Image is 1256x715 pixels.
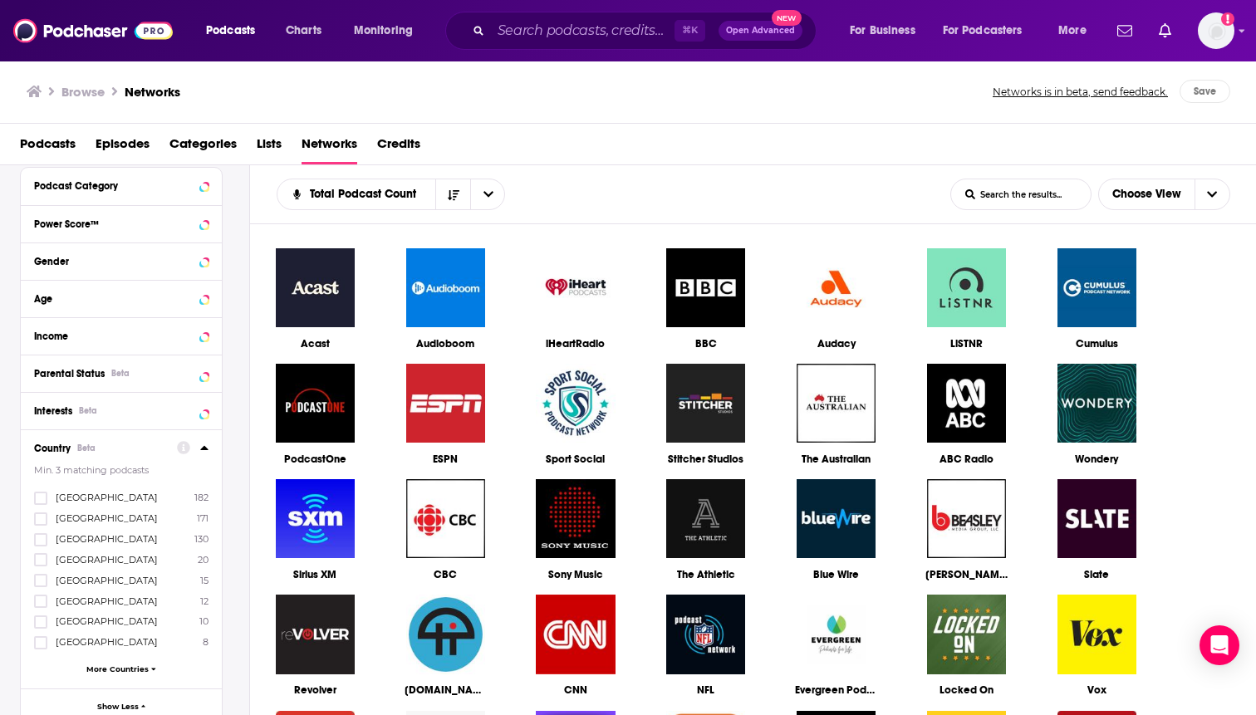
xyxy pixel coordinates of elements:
h3: Browse [61,84,105,100]
span: Locked On [940,683,994,697]
span: Evergreen Podcasts [795,683,893,697]
img: iHeartRadio logo [534,247,616,329]
img: ESPN logo [405,362,487,444]
a: Categories [169,130,237,164]
h2: Choose List sort [277,179,505,210]
a: Networks [302,130,357,164]
a: Slate logoSlate [1056,476,1138,591]
button: open menu [470,179,505,209]
img: Evergreen Podcasts logo [795,593,877,675]
img: Beasley Media logo [925,477,1008,560]
div: Income [34,331,194,342]
span: [GEOGRAPHIC_DATA] [56,492,158,503]
span: [GEOGRAPHIC_DATA] [56,512,158,524]
span: Sport Social [546,453,605,466]
button: Gender [34,250,209,271]
a: Wondery logoWondery [1056,360,1138,476]
button: Networks is in beta, send feedback. [988,80,1173,103]
a: Blue Wire logoBlue Wire [795,476,877,591]
button: open menu [1047,17,1107,44]
button: open menu [277,189,436,200]
a: ABC Radio logoABC Radio [925,360,1008,476]
span: Cumulus [1076,337,1118,350]
span: Open Advanced [726,27,795,35]
button: Save [1180,80,1230,103]
span: [GEOGRAPHIC_DATA] [56,595,158,607]
span: ESPN [433,453,458,466]
img: Audioboom logo [405,247,487,329]
span: Vox [1087,683,1106,697]
span: Stitcher Studios [668,453,743,466]
a: PodcastOne logoPodcastOne [274,360,356,476]
span: Wondery [1075,453,1118,466]
span: Audacy [817,337,856,350]
span: Sirius XM [293,568,336,581]
span: 130 [194,533,209,545]
a: Lists [257,130,282,164]
span: Choose View [1099,181,1195,209]
a: NFL logoNFL [665,591,747,707]
span: 15 [200,575,209,586]
a: The Athletic logoThe Athletic [665,476,747,591]
span: Blue Wire [813,568,859,581]
span: Sony Music [548,568,603,581]
a: Credits [377,130,420,164]
span: [GEOGRAPHIC_DATA] [56,636,158,648]
a: Stitcher Studios logoStitcher Studios [665,360,747,476]
span: LiSTNR [950,337,983,350]
span: Country [34,443,71,454]
a: Networks [125,84,180,100]
button: More Countries [34,664,209,673]
img: Vox logo [1056,593,1138,675]
a: Locked On logoLocked On [925,591,1008,707]
svg: Add a profile image [1221,12,1234,26]
a: TWiT.tv logo[DOMAIN_NAME] [405,591,487,707]
a: Sport Social logoSport Social [534,360,616,476]
button: InterestsBeta [34,399,209,420]
span: 171 [197,512,209,524]
span: More Countries [86,664,149,673]
span: Podcasts [206,19,255,42]
span: CNN [564,683,587,697]
h2: Choose View [1098,179,1230,210]
div: Beta [111,368,130,379]
span: Charts [286,19,321,42]
span: The Athletic [677,568,735,581]
a: Sony Music logoSony Music [534,476,616,591]
span: [GEOGRAPHIC_DATA] [56,533,158,545]
span: For Business [850,19,915,42]
img: Locked On logo [925,593,1008,675]
img: Cumulus logo [1056,247,1138,329]
input: Search podcasts, credits, & more... [491,17,675,44]
span: Acast [301,337,330,350]
img: CNN logo [534,593,616,675]
button: open menu [194,17,277,44]
img: CBC logo [405,477,487,560]
span: ⌘ K [675,20,705,42]
a: Audacy logoAudacy [795,244,877,360]
a: LiSTNR logoLiSTNR [925,244,1008,360]
span: For Podcasters [943,19,1023,42]
a: Podcasts [20,130,76,164]
a: Episodes [96,130,150,164]
button: Sort Direction [435,179,470,209]
img: BBC logo [665,247,747,329]
button: Age [34,287,209,308]
button: Parental StatusBeta [34,362,209,383]
a: Evergreen Podcasts logoEvergreen Podcasts [795,591,877,707]
span: ABC Radio [940,453,994,466]
span: Logged in as aekline-art19 [1198,12,1234,49]
span: [GEOGRAPHIC_DATA] [56,615,158,627]
a: Sirius XM logoSirius XM [274,476,356,591]
a: Podchaser - Follow, Share and Rate Podcasts [13,15,173,47]
img: User Profile [1198,12,1234,49]
span: BBC [695,337,717,350]
button: open menu [838,17,936,44]
a: iHeartRadio logoiHeartRadio [534,244,616,360]
a: Show notifications dropdown [1152,17,1178,45]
